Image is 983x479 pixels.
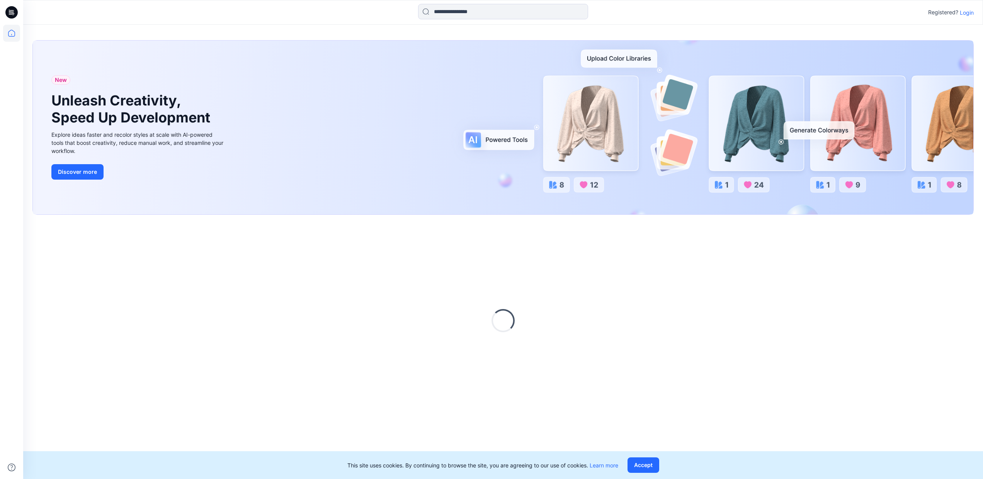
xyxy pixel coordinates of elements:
[51,164,104,180] button: Discover more
[51,164,225,180] a: Discover more
[55,75,67,85] span: New
[628,457,659,473] button: Accept
[51,131,225,155] div: Explore ideas faster and recolor styles at scale with AI-powered tools that boost creativity, red...
[590,462,618,469] a: Learn more
[51,92,214,126] h1: Unleash Creativity, Speed Up Development
[347,461,618,469] p: This site uses cookies. By continuing to browse the site, you are agreeing to our use of cookies.
[960,8,974,17] p: Login
[928,8,958,17] p: Registered?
